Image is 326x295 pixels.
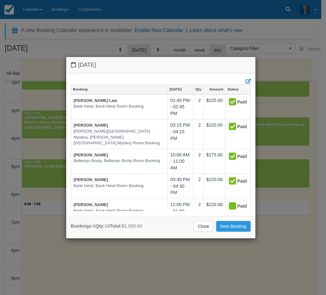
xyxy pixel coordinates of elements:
a: Qty [193,85,203,94]
div: Paid [228,201,242,211]
a: New Booking [216,221,251,232]
em: Bank Heist, Bank Heist Room Booking [74,104,165,110]
a: Booking [71,85,167,94]
td: $220.00 [204,119,225,149]
div: Paid [228,176,242,186]
td: $220.00 [204,198,225,223]
em: Bank Heist, Bank Heist Room Booking [74,183,165,189]
div: Paid [228,122,242,132]
td: $225.00 [204,94,225,119]
td: 03:15 PM - 04:15 PM [167,119,193,149]
a: [DATE] [168,85,193,94]
td: 10:00 AM - 11:00 AM [167,149,193,174]
a: [PERSON_NAME] [74,153,108,157]
td: 03:30 PM - 04:30 PM [167,174,193,199]
td: 2 [193,119,204,149]
td: 2 [193,94,204,119]
a: [PERSON_NAME] [74,202,108,207]
a: [PERSON_NAME] [74,123,108,128]
a: [PERSON_NAME] [74,177,108,182]
td: 01:45 PM - 02:45 PM [167,94,193,119]
div: Paid [228,97,242,107]
td: 2 [193,174,204,199]
strong: Qty: [96,223,105,229]
div: Paid [228,152,242,162]
a: Close [194,221,213,232]
td: $275.00 [204,149,225,174]
td: 12:00 PM - 01:00 PM [167,198,193,223]
td: $220.00 [204,174,225,199]
em: Bank Heist, Bank Heist Room Booking [74,208,165,214]
td: 2 [193,198,204,223]
strong: Bookings: [71,223,93,229]
a: Amount [204,85,225,94]
a: Status [225,85,250,94]
div: 9 18 $1,930.00 [71,223,142,229]
td: 2 [193,149,204,174]
em: Bellamys Booty, Bellamys Booty Room Booking [74,158,165,164]
a: [PERSON_NAME] Law [74,98,117,103]
em: [PERSON_NAME][GEOGRAPHIC_DATA] Mystery, [PERSON_NAME][GEOGRAPHIC_DATA] Mystery Room Booking [74,129,165,146]
h4: [DATE] [71,62,251,68]
strong: Total: [110,223,122,229]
